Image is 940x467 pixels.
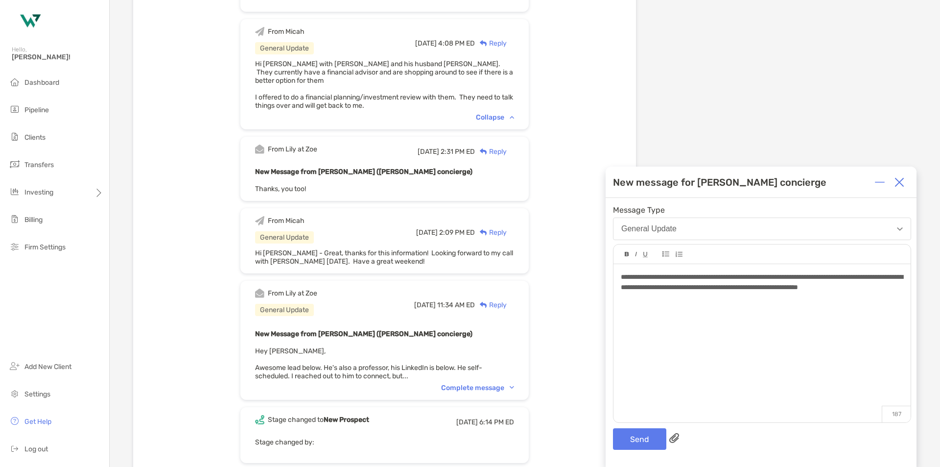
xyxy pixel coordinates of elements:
img: Close [894,177,904,187]
span: Add New Client [24,363,71,371]
p: 187 [882,406,911,422]
img: billing icon [9,213,21,225]
span: [DATE] [416,228,438,237]
img: Editor control icon [625,252,629,257]
span: [DATE] [415,39,437,48]
img: dashboard icon [9,76,21,88]
div: Reply [475,300,507,310]
img: clients icon [9,131,21,143]
span: Thanks, you too! [255,185,306,193]
div: Reply [475,38,507,49]
img: Reply icon [480,229,487,236]
img: Chevron icon [510,116,514,119]
span: [DATE] [414,301,436,309]
img: Event icon [255,216,264,225]
img: transfers icon [9,158,21,170]
span: Transfers [24,161,54,169]
img: Reply icon [480,302,487,308]
span: 2:09 PM ED [439,228,475,237]
img: pipeline icon [9,103,21,115]
span: 4:08 PM ED [438,39,475,48]
span: [DATE] [418,147,439,156]
div: Collapse [476,113,514,122]
div: From Micah [268,27,305,36]
span: Get Help [24,418,51,426]
b: New Message from [PERSON_NAME] ([PERSON_NAME] concierge) [255,330,472,338]
div: From Micah [268,217,305,225]
img: Editor control icon [662,251,669,257]
div: General Update [255,304,314,316]
img: Open dropdown arrow [897,227,903,231]
span: [DATE] [456,418,478,426]
span: Pipeline [24,106,49,114]
span: [PERSON_NAME]! [12,53,103,61]
img: paperclip attachments [669,433,679,443]
img: firm-settings icon [9,241,21,252]
span: 11:34 AM ED [437,301,475,309]
img: logout icon [9,442,21,454]
span: Dashboard [24,78,59,87]
img: settings icon [9,388,21,399]
img: Event icon [255,27,264,36]
div: New message for [PERSON_NAME] concierge [613,176,826,188]
span: Hey [PERSON_NAME], Awesome lead below. He's also a professor, his LinkedIn is below. He self-sche... [255,347,482,380]
img: Reply icon [480,148,487,155]
p: Stage changed by: [255,436,514,448]
img: Expand or collapse [875,177,885,187]
div: From Lily at Zoe [268,145,317,153]
b: New Prospect [324,416,369,424]
div: Stage changed to [268,416,369,424]
button: Send [613,428,666,450]
img: Chevron icon [510,386,514,389]
b: New Message from [PERSON_NAME] ([PERSON_NAME] concierge) [255,168,472,176]
img: Event icon [255,289,264,298]
span: Settings [24,390,50,398]
img: Editor control icon [635,252,637,257]
div: General Update [255,42,314,54]
img: Event icon [255,145,264,154]
img: add_new_client icon [9,360,21,372]
img: get-help icon [9,415,21,427]
img: Editor control icon [675,251,682,257]
span: 2:31 PM ED [441,147,475,156]
span: Clients [24,133,46,142]
span: Log out [24,445,48,453]
span: Hi [PERSON_NAME] - Great, thanks for this information! Looking forward to my call with [PERSON_NA... [255,249,513,266]
img: Reply icon [480,40,487,47]
img: Editor control icon [643,252,648,257]
span: 6:14 PM ED [479,418,514,426]
span: Billing [24,216,43,224]
div: Reply [475,227,507,238]
img: investing icon [9,186,21,197]
span: Hi [PERSON_NAME] with [PERSON_NAME] and his husband [PERSON_NAME]. They currently have a financia... [255,60,513,110]
span: Message Type [613,205,911,215]
img: Event icon [255,415,264,424]
span: Firm Settings [24,243,66,251]
button: General Update [613,218,911,240]
div: Reply [475,147,507,157]
img: Zoe Logo [12,4,47,39]
div: From Lily at Zoe [268,289,317,297]
div: Complete message [441,384,514,392]
span: Investing [24,188,53,197]
div: General Update [255,231,314,244]
div: General Update [621,224,677,233]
